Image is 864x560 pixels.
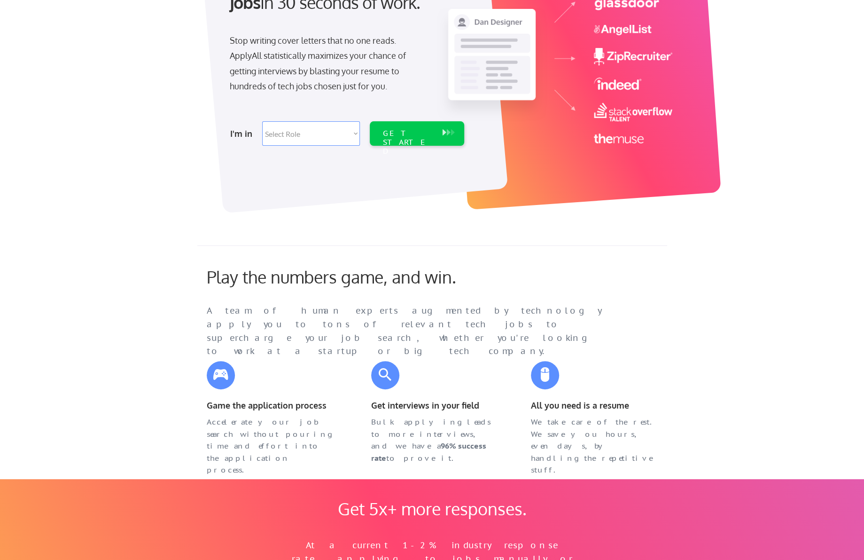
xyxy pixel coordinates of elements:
[207,267,498,287] div: Play the numbers game, and win.
[531,399,658,412] div: All you need is a resume
[531,416,658,476] div: We take care of the rest. We save you hours, even days, by handling the repetitive stuff.
[207,416,334,476] div: Accelerate your job search without pouring time and effort into the application process.
[207,399,334,412] div: Game the application process
[371,399,498,412] div: Get interviews in your field
[371,416,498,464] div: Bulk applying leads to more interviews, and we have a to prove it.
[383,129,433,156] div: GET STARTED
[230,33,423,94] div: Stop writing cover letters that no one reads. ApplyAll statistically maximizes your chance of get...
[329,498,536,519] div: Get 5x+ more responses.
[371,441,488,463] strong: 96% success rate
[207,304,620,358] div: A team of human experts augmented by technology apply you to tons of relevant tech jobs to superc...
[230,126,257,141] div: I'm in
